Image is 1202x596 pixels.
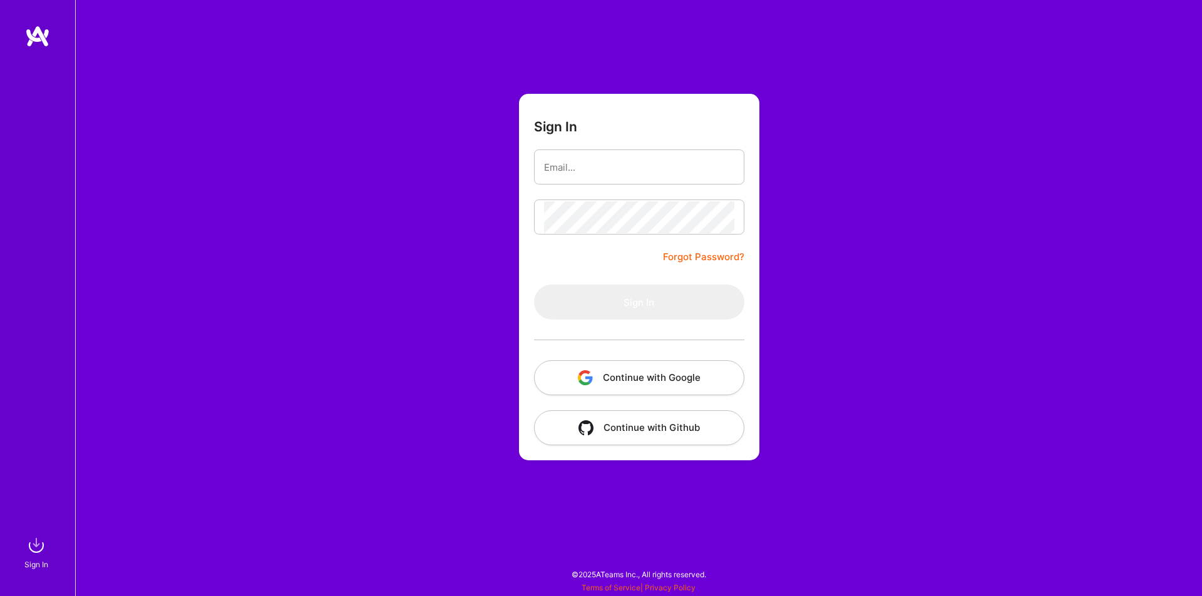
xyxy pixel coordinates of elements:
[75,558,1202,590] div: © 2025 ATeams Inc., All rights reserved.
[582,583,696,592] span: |
[663,250,744,265] a: Forgot Password?
[645,583,696,592] a: Privacy Policy
[534,410,744,445] button: Continue with Github
[24,558,48,571] div: Sign In
[24,533,49,558] img: sign in
[544,151,734,183] input: Email...
[534,285,744,320] button: Sign In
[534,119,577,134] h3: Sign In
[578,420,593,435] img: icon
[582,583,640,592] a: Terms of Service
[578,370,593,385] img: icon
[534,360,744,395] button: Continue with Google
[26,533,49,571] a: sign inSign In
[25,25,50,48] img: logo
